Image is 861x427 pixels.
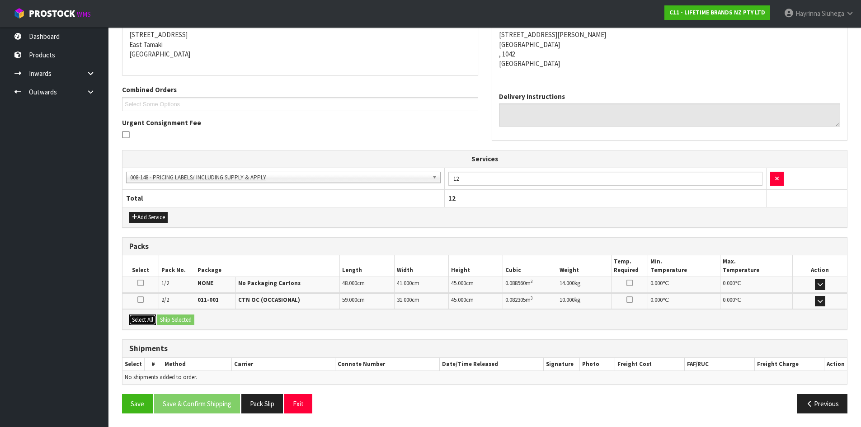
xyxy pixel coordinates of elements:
[664,5,770,20] a: C11 - LIFETIME BRANDS NZ PTY LTD
[531,295,533,301] sup: 3
[130,172,428,183] span: 008-148 - PRICING LABELS/ INCLUDING SUPPLY & APPLY
[145,358,162,371] th: #
[394,255,448,277] th: Width
[503,277,557,293] td: m
[157,314,194,325] button: Ship Selected
[648,277,720,293] td: ℃
[560,296,574,304] span: 10.000
[544,358,580,371] th: Signature
[122,371,847,384] td: No shipments added to order.
[129,314,156,325] button: Select All
[335,358,439,371] th: Connote Number
[77,10,91,19] small: WMS
[499,92,565,101] label: Delivery Instructions
[505,279,526,287] span: 0.088560
[499,20,841,69] address: [STREET_ADDRESS][PERSON_NAME] [GEOGRAPHIC_DATA] , 1042 [GEOGRAPHIC_DATA]
[451,296,466,304] span: 45.000
[448,293,503,309] td: cm
[615,358,685,371] th: Freight Cost
[723,279,735,287] span: 0.000
[580,358,615,371] th: Photo
[129,242,840,251] h3: Packs
[720,277,792,293] td: ℃
[557,293,612,309] td: kg
[122,255,159,277] th: Select
[122,394,153,413] button: Save
[824,358,847,371] th: Action
[122,190,444,207] th: Total
[122,150,847,168] th: Services
[531,278,533,284] sup: 3
[340,293,394,309] td: cm
[198,279,213,287] strong: NONE
[557,277,612,293] td: kg
[129,21,251,29] strong: CONTRACT WAREHOUSING & LOGISTICS
[232,358,335,371] th: Carrier
[154,394,240,413] button: Save & Confirm Shipping
[129,344,840,353] h3: Shipments
[342,279,357,287] span: 48.000
[284,394,312,413] button: Exit
[122,358,145,371] th: Select
[793,255,847,277] th: Action
[612,255,648,277] th: Temp. Required
[161,279,169,287] span: 1/2
[557,255,612,277] th: Weight
[159,255,195,277] th: Pack No.
[669,9,765,16] strong: C11 - LIFETIME BRANDS NZ PTY LTD
[129,20,471,59] address: [STREET_ADDRESS] East Tamaki [GEOGRAPHIC_DATA]
[340,255,394,277] th: Length
[499,21,597,29] strong: BRISCOES LTD MT ROSKILL 1011
[795,9,820,18] span: Hayrinna
[451,279,466,287] span: 45.000
[162,358,231,371] th: Method
[161,296,169,304] span: 2/2
[129,212,168,223] button: Add Service
[797,394,847,413] button: Previous
[650,296,663,304] span: 0.000
[648,255,720,277] th: Min. Temperature
[195,255,340,277] th: Package
[122,118,201,127] label: Urgent Consignment Fee
[822,9,844,18] span: Siuhega
[241,394,283,413] button: Pack Slip
[397,279,412,287] span: 41.000
[439,358,544,371] th: Date/Time Released
[29,8,75,19] span: ProStock
[448,194,456,202] span: 12
[754,358,824,371] th: Freight Charge
[503,293,557,309] td: m
[720,293,792,309] td: ℃
[448,277,503,293] td: cm
[342,296,357,304] span: 59.000
[723,296,735,304] span: 0.000
[238,296,300,304] strong: CTN OC (OCCASIONAL)
[650,279,663,287] span: 0.000
[394,277,448,293] td: cm
[448,255,503,277] th: Height
[560,279,574,287] span: 14.000
[14,8,25,19] img: cube-alt.png
[122,85,177,94] label: Combined Orders
[503,255,557,277] th: Cubic
[340,277,394,293] td: cm
[198,296,219,304] strong: 011-001
[505,296,526,304] span: 0.082305
[394,293,448,309] td: cm
[648,293,720,309] td: ℃
[720,255,792,277] th: Max. Temperature
[397,296,412,304] span: 31.000
[238,279,301,287] strong: No Packaging Cartons
[685,358,754,371] th: FAF/RUC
